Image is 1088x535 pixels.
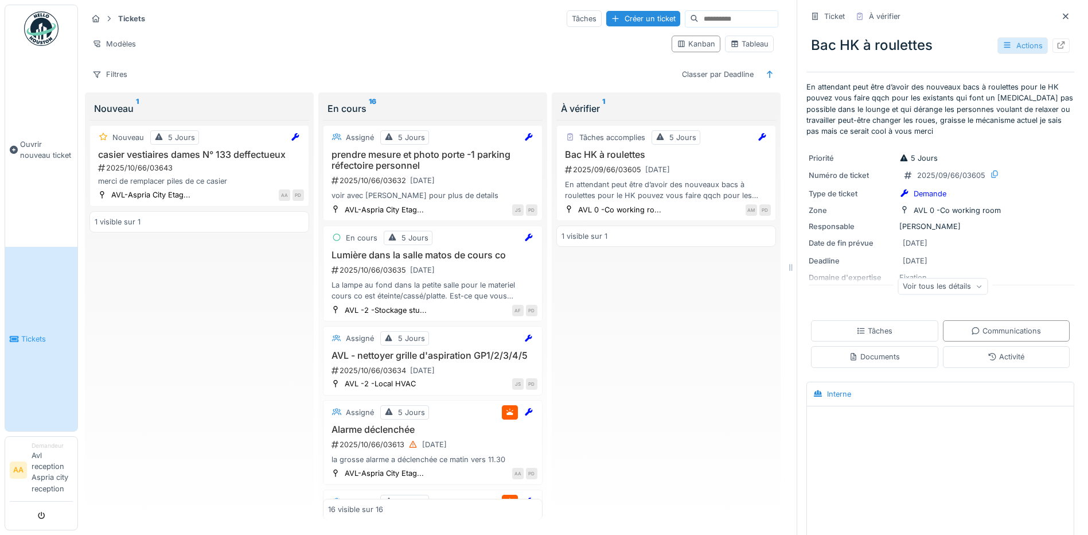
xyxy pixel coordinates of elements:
[809,170,895,181] div: Numéro de ticket
[398,497,425,507] div: 5 Jours
[327,102,538,115] div: En cours
[730,38,769,49] div: Tableau
[330,263,537,277] div: 2025/10/66/03635
[345,468,424,479] div: AVL-Aspria City Etag...
[136,102,139,115] sup: 1
[10,441,73,502] a: AA DemandeurAvl reception Aspria city reception
[512,204,524,216] div: JS
[293,189,304,201] div: PD
[328,190,537,201] div: voir avec [PERSON_NAME] pour plus de details
[410,365,435,376] div: [DATE]
[279,189,290,201] div: AA
[809,153,895,164] div: Priorité
[328,454,537,465] div: la grosse alarme a déclenchée ce matin vers 11.30
[5,247,77,431] a: Tickets
[328,250,537,261] h3: Lumière dans la salle matos de cours co
[806,82,1074,137] p: En attendant peut être d’avoir des nouveaux bacs à roulettes pour le HK pouvez vous faire qqch po...
[526,204,537,216] div: PD
[561,102,771,115] div: À vérifier
[903,255,927,266] div: [DATE]
[32,441,73,499] li: Avl reception Aspria city reception
[410,175,435,186] div: [DATE]
[898,278,988,294] div: Voir tous les détails
[561,149,771,160] h3: Bac HK à roulettes
[917,170,985,181] div: 2025/09/66/03605
[5,52,77,247] a: Ouvrir nouveau ticket
[112,132,144,143] div: Nouveau
[602,102,605,115] sup: 1
[824,11,845,22] div: Ticket
[94,102,305,115] div: Nouveau
[10,462,27,479] li: AA
[645,164,670,175] div: [DATE]
[578,204,661,215] div: AVL 0 -Co working ro...
[95,216,141,227] div: 1 visible sur 1
[330,363,537,378] div: 2025/10/66/03634
[903,238,927,249] div: [DATE]
[809,221,895,232] div: Responsable
[512,305,524,316] div: AF
[111,189,190,200] div: AVL-Aspria City Etag...
[606,11,680,26] div: Créer un ticket
[346,232,377,243] div: En cours
[849,351,900,362] div: Documents
[97,162,304,173] div: 2025/10/66/03643
[526,305,537,316] div: PD
[856,325,892,336] div: Tâches
[806,30,1074,60] div: Bac HK à roulettes
[410,265,435,276] div: [DATE]
[95,176,304,187] div: merci de remplacer piles de ce casier
[561,231,607,242] div: 1 visible sur 1
[114,13,150,24] strong: Tickets
[328,149,537,171] h3: prendre mesure et photo porte -1 parking réfectoire personnel
[564,162,771,177] div: 2025/09/66/03605
[87,36,141,52] div: Modèles
[328,350,537,361] h3: AVL - nettoyer grille d'aspiration GP1/2/3/4/5
[345,305,427,316] div: AVL -2 -Stockage stu...
[20,139,73,161] span: Ouvrir nouveau ticket
[24,11,59,46] img: Badge_color-CXgf-gQk.svg
[21,334,73,344] span: Tickets
[330,437,537,452] div: 2025/10/66/03613
[345,378,416,389] div: AVL -2 -Local HVAC
[809,188,895,199] div: Type de ticket
[809,205,895,216] div: Zone
[346,497,374,507] div: Assigné
[512,378,524,390] div: JS
[346,333,374,344] div: Assigné
[579,132,645,143] div: Tâches accomplies
[87,66,132,83] div: Filtres
[328,503,383,514] div: 16 visible sur 16
[914,188,946,199] div: Demande
[526,378,537,390] div: PD
[759,204,771,216] div: PD
[809,221,1072,232] div: [PERSON_NAME]
[827,389,851,400] div: Interne
[899,153,938,164] div: 5 Jours
[809,238,895,249] div: Date de fin prévue
[398,333,425,344] div: 5 Jours
[512,468,524,479] div: AA
[746,204,757,216] div: AM
[971,325,1041,336] div: Communications
[328,424,537,435] h3: Alarme déclenchée
[869,11,900,22] div: À vérifier
[526,468,537,479] div: PD
[95,149,304,160] h3: casier vestiaires dames N° 133 deffectueux
[669,132,696,143] div: 5 Jours
[914,205,1001,216] div: AVL 0 -Co working room
[398,132,425,143] div: 5 Jours
[345,204,424,215] div: AVL-Aspria City Etag...
[997,37,1048,54] div: Actions
[328,280,537,301] div: La lampe au fond dans la petite salle pour le materiel cours co est éteinte/cassé/platte. Est-ce ...
[988,351,1024,362] div: Activité
[677,66,759,83] div: Classer par Deadline
[561,179,771,201] div: En attendant peut être d’avoir des nouveaux bacs à roulettes pour le HK pouvez vous faire qqch po...
[422,439,447,450] div: [DATE]
[567,10,602,27] div: Tâches
[369,102,376,115] sup: 16
[398,407,425,418] div: 5 Jours
[401,232,428,243] div: 5 Jours
[168,132,195,143] div: 5 Jours
[346,407,374,418] div: Assigné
